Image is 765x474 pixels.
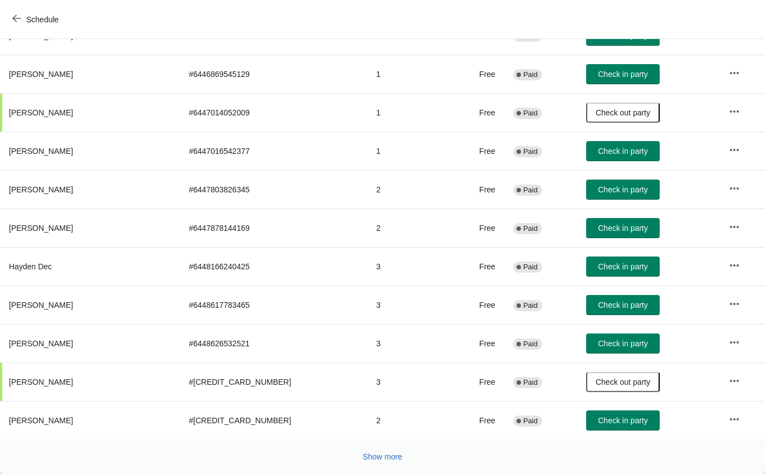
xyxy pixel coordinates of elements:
td: 3 [367,286,450,324]
span: [PERSON_NAME] [9,339,73,348]
td: 1 [367,132,450,170]
button: Check in party [586,333,660,354]
span: Paid [523,378,538,387]
button: Check in party [586,180,660,200]
td: Free [451,362,504,401]
span: Paid [523,301,538,310]
td: # 6447803826345 [180,170,367,209]
td: # 6448617783465 [180,286,367,324]
td: 2 [367,170,450,209]
td: # [CREDIT_CARD_NUMBER] [180,362,367,401]
span: [PERSON_NAME] [9,224,73,233]
span: [PERSON_NAME] [9,147,73,156]
td: 2 [367,401,450,439]
button: Check in party [586,410,660,431]
span: Hayden Dec [9,262,52,271]
span: Check in party [598,301,647,309]
span: Check in party [598,262,647,271]
td: # 6448166240425 [180,247,367,286]
button: Check out party [586,372,660,392]
td: # 6447014052009 [180,93,367,132]
td: # 6446869545129 [180,55,367,93]
span: [PERSON_NAME] [9,70,73,79]
td: 3 [367,324,450,362]
span: Schedule [26,15,59,24]
td: 1 [367,93,450,132]
span: Paid [523,340,538,349]
span: Paid [523,147,538,156]
button: Check in party [586,257,660,277]
td: Free [451,55,504,93]
span: Paid [523,263,538,272]
td: Free [451,93,504,132]
button: Schedule [6,9,67,30]
td: 2 [367,209,450,247]
button: Check in party [586,295,660,315]
button: Check in party [586,64,660,84]
span: Paid [523,224,538,233]
td: 3 [367,362,450,401]
span: [PERSON_NAME] [9,378,73,386]
td: Free [451,170,504,209]
span: [PERSON_NAME] [9,301,73,309]
td: 3 [367,247,450,286]
td: # 6447878144169 [180,209,367,247]
span: Check in party [598,224,647,233]
span: Check in party [598,416,647,425]
span: Show more [363,452,402,461]
span: Check in party [598,147,647,156]
span: [PERSON_NAME] [9,416,73,425]
span: [PERSON_NAME] [9,108,73,117]
button: Show more [358,447,407,467]
span: Paid [523,70,538,79]
button: Check in party [586,218,660,238]
td: Free [451,401,504,439]
span: Paid [523,186,538,195]
td: Free [451,286,504,324]
td: 1 [367,55,450,93]
span: [PERSON_NAME] [9,185,73,194]
span: Check out party [596,108,650,117]
button: Check out party [586,103,660,123]
button: Check in party [586,141,660,161]
td: # 6447016542377 [180,132,367,170]
td: Free [451,209,504,247]
span: Check out party [596,378,650,386]
td: # [CREDIT_CARD_NUMBER] [180,401,367,439]
span: Check in party [598,339,647,348]
td: Free [451,247,504,286]
span: Paid [523,109,538,118]
td: Free [451,132,504,170]
span: Check in party [598,185,647,194]
td: Free [451,324,504,362]
span: Paid [523,417,538,425]
span: Check in party [598,70,647,79]
td: # 6448626532521 [180,324,367,362]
